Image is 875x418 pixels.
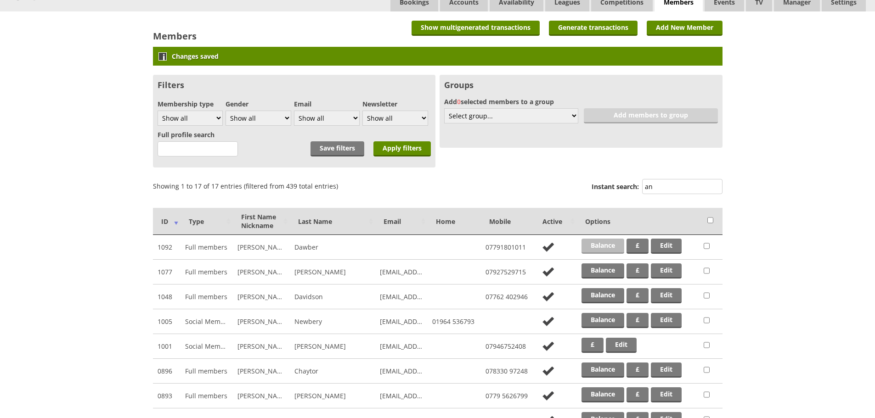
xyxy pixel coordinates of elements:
[627,239,649,254] a: £
[481,384,534,408] td: 0779 5626799
[290,309,375,334] td: Newbery
[226,100,291,108] label: Gender
[627,288,649,303] a: £
[627,387,649,402] a: £
[158,79,431,90] h3: Filters
[651,239,682,254] a: Edit
[581,362,624,378] a: Balance
[539,266,558,278] img: no
[290,260,375,284] td: [PERSON_NAME]
[158,141,238,156] input: 3 characters minimum
[233,260,290,284] td: [PERSON_NAME]
[233,359,290,384] td: [PERSON_NAME]
[181,235,233,260] td: Full members
[181,384,233,408] td: Full members
[534,208,577,235] th: Active: activate to sort column ascending
[412,21,540,36] a: Show multigenerated transactions
[581,338,604,353] a: £
[428,309,481,334] td: 01964 536793
[627,313,649,328] a: £
[233,284,290,309] td: [PERSON_NAME]
[233,334,290,359] td: [PERSON_NAME]
[539,291,558,302] img: no
[481,208,534,235] th: Mobile
[651,288,682,303] a: Edit
[539,365,558,377] img: no
[233,208,290,235] th: First NameNickname: activate to sort column ascending
[444,79,717,90] h3: Groups
[153,47,723,66] div: Changes saved
[591,340,594,349] strong: £
[153,208,181,235] th: ID: activate to sort column ascending
[181,284,233,309] td: Full members
[375,359,428,384] td: [EMAIL_ADDRESS][DOMAIN_NAME]
[233,309,290,334] td: [PERSON_NAME]
[481,235,534,260] td: 07791801011
[651,263,682,279] a: Edit
[290,334,375,359] td: [PERSON_NAME]
[375,309,428,334] td: [EMAIL_ADDRESS][DOMAIN_NAME]
[592,179,723,196] label: Instant search:
[153,260,181,284] td: 1077
[153,235,181,260] td: 1092
[581,263,624,279] a: Balance
[651,313,682,328] a: Edit
[444,97,717,106] label: Add selected members to a group
[481,334,534,359] td: 07946752408
[636,390,639,398] strong: £
[153,359,181,384] td: 0896
[153,177,338,190] div: Showing 1 to 17 of 17 entries (filtered from 439 total entries)
[290,235,375,260] td: Dawber
[539,316,558,327] img: no
[290,208,375,235] th: Last Name: activate to sort column ascending
[627,263,649,279] a: £
[373,141,431,156] input: Apply filters
[153,284,181,309] td: 1048
[636,365,639,373] strong: £
[636,315,639,324] strong: £
[294,100,360,108] label: Email
[375,208,428,235] th: Email: activate to sort column ascending
[481,359,534,384] td: 078330 97248
[362,100,428,108] label: Newsletter
[457,97,461,106] span: 0
[290,284,375,309] td: Davidson
[428,208,481,235] th: Home
[375,384,428,408] td: [EMAIL_ADDRESS][DOMAIN_NAME]
[481,260,534,284] td: 07927529715
[375,260,428,284] td: [EMAIL_ADDRESS][DOMAIN_NAME]
[181,260,233,284] td: Full members
[153,334,181,359] td: 1001
[651,387,682,402] a: Edit
[181,334,233,359] td: Social Members
[642,179,723,194] input: Instant search:
[577,208,699,235] th: Options
[539,340,558,352] img: no
[233,235,290,260] td: [PERSON_NAME] [PERSON_NAME]
[181,359,233,384] td: Full members
[636,241,639,250] strong: £
[581,387,624,402] a: Balance
[606,338,637,353] a: Edit
[636,266,639,274] strong: £
[375,284,428,309] td: [EMAIL_ADDRESS][DOMAIN_NAME]
[549,21,638,36] a: Generate transactions
[581,239,624,254] a: Balance
[181,208,233,235] th: Type: activate to sort column ascending
[181,309,233,334] td: Social Members
[647,21,723,36] a: Add New Member
[481,284,534,309] td: 07762 402946
[153,309,181,334] td: 1005
[290,359,375,384] td: Chaytor
[310,141,364,156] a: Save filters
[375,334,428,359] td: [EMAIL_ADDRESS][DOMAIN_NAME]
[153,30,197,42] h2: Members
[290,384,375,408] td: [PERSON_NAME]
[651,362,682,378] a: Edit
[636,290,639,299] strong: £
[233,384,290,408] td: [PERSON_NAME]
[153,384,181,408] td: 0893
[627,362,649,378] a: £
[539,241,558,253] img: no
[581,288,624,303] a: Balance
